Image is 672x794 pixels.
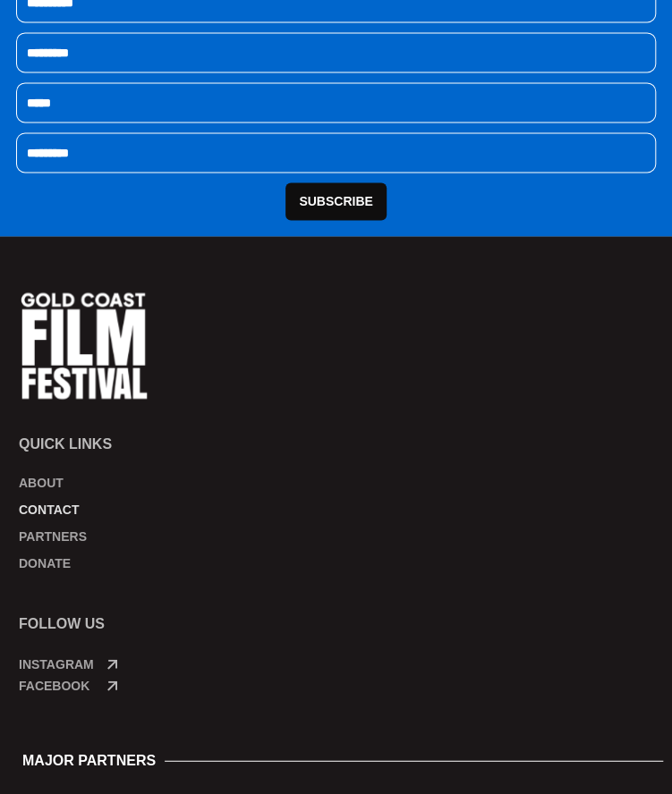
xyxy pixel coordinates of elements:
[107,680,117,690] a: Facebook
[19,436,664,451] p: Quick links
[19,473,664,571] nav: Menu
[107,659,117,669] a: Instagram
[22,755,156,766] span: MAJOR PARTNERS
[19,656,94,671] a: Instagram
[19,553,664,571] a: Donate
[19,527,664,545] a: Partners
[19,616,664,630] p: FOLLOW US
[19,678,89,692] a: Facebook
[19,473,664,491] a: About
[19,500,664,518] a: Contact
[285,182,386,220] button: Subscribe
[299,194,372,207] span: Subscribe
